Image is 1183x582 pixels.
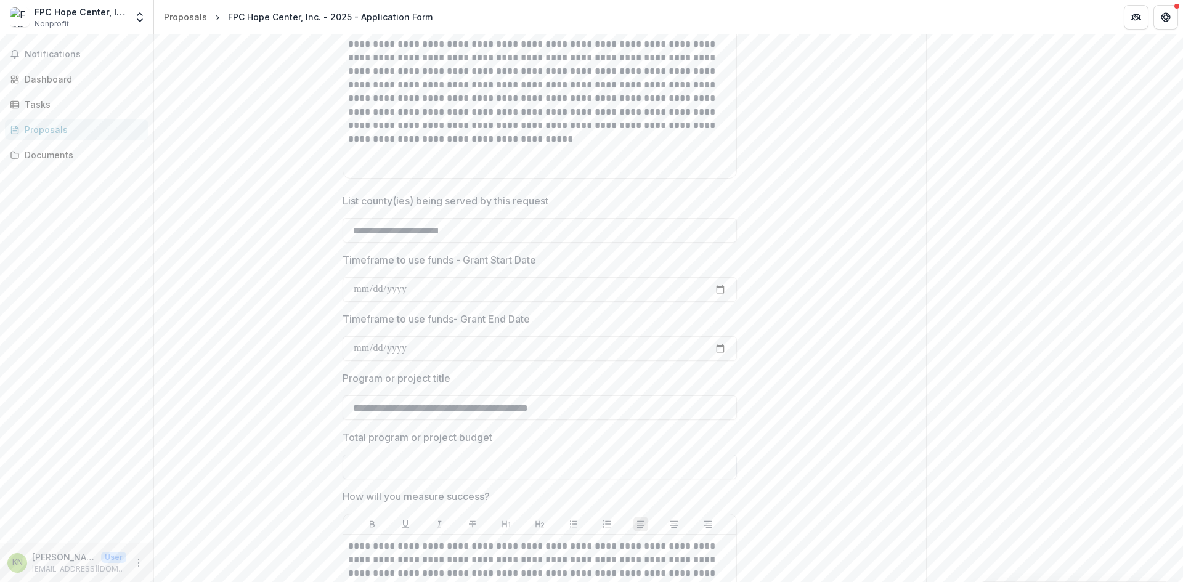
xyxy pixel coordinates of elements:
[499,517,514,531] button: Heading 1
[5,94,148,115] a: Tasks
[343,312,530,326] p: Timeframe to use funds- Grant End Date
[5,119,148,140] a: Proposals
[532,517,547,531] button: Heading 2
[701,517,715,531] button: Align Right
[5,69,148,89] a: Dashboard
[365,517,380,531] button: Bold
[343,489,490,504] p: How will you measure success?
[131,5,148,30] button: Open entity switcher
[101,552,126,563] p: User
[131,556,146,570] button: More
[25,49,144,60] span: Notifications
[25,98,139,111] div: Tasks
[667,517,681,531] button: Align Center
[159,8,212,26] a: Proposals
[35,6,126,18] div: FPC Hope Center, Inc.
[633,517,648,531] button: Align Left
[566,517,581,531] button: Bullet List
[343,371,450,386] p: Program or project title
[25,73,139,86] div: Dashboard
[159,8,437,26] nav: breadcrumb
[10,7,30,27] img: FPC Hope Center, Inc.
[35,18,69,30] span: Nonprofit
[1153,5,1178,30] button: Get Help
[12,559,23,567] div: Kyla Nichols
[164,10,207,23] div: Proposals
[32,564,126,575] p: [EMAIL_ADDRESS][DOMAIN_NAME]
[228,10,433,23] div: FPC Hope Center, Inc. - 2025 - Application Form
[5,44,148,64] button: Notifications
[1124,5,1148,30] button: Partners
[432,517,447,531] button: Italicize
[25,148,139,161] div: Documents
[32,551,96,564] p: [PERSON_NAME]
[343,193,548,208] p: List county(ies) being served by this request
[343,430,492,445] p: Total program or project budget
[465,517,480,531] button: Strike
[25,123,139,136] div: Proposals
[343,253,536,267] p: Timeframe to use funds - Grant Start Date
[600,517,614,531] button: Ordered List
[5,145,148,165] a: Documents
[398,517,413,531] button: Underline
